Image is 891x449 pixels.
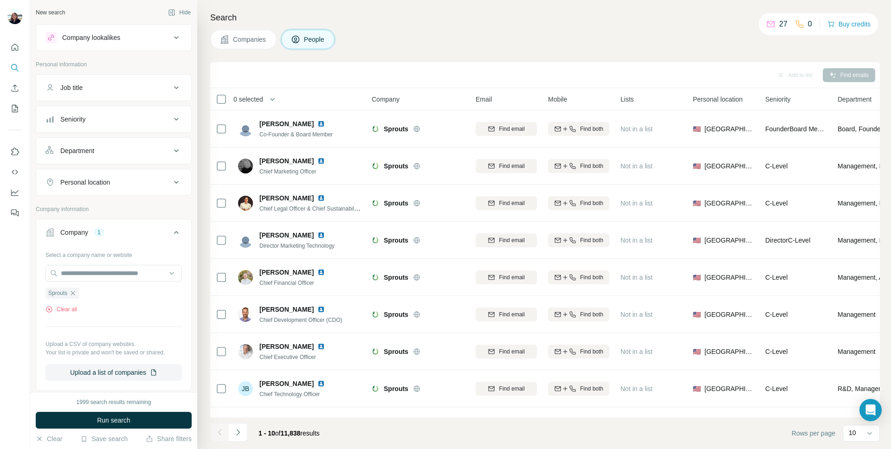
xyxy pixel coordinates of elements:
span: Sprouts [384,236,408,245]
button: Find both [548,196,609,210]
button: Search [7,59,22,76]
span: Find email [499,199,524,207]
span: Sprouts [384,347,408,356]
button: Find email [476,159,537,173]
span: Chief Development Officer (CDO) [259,317,342,323]
span: of [275,430,281,437]
img: Avatar [238,344,253,359]
span: 🇺🇸 [693,236,701,245]
img: LinkedIn logo [317,231,325,239]
button: Dashboard [7,184,22,201]
img: LinkedIn logo [317,417,325,425]
p: Personal information [36,60,192,69]
img: Avatar [238,233,253,248]
span: [PERSON_NAME] [259,268,314,277]
img: Avatar [238,270,253,285]
button: Find both [548,308,609,321]
div: Company lookalikes [62,33,120,42]
span: 🇺🇸 [693,124,701,134]
h4: Search [210,11,880,24]
span: C-Level [765,311,788,318]
span: Director C-Level [765,237,810,244]
span: Company [372,95,400,104]
span: 1 - 10 [258,430,275,437]
button: Find both [548,122,609,136]
span: Sprouts [384,310,408,319]
img: LinkedIn logo [317,306,325,313]
span: Run search [97,416,130,425]
span: [PERSON_NAME] [259,119,314,128]
button: Company1 [36,221,191,247]
span: Chief Legal Officer & Chief Sustainability Officer, Corporate Secretary [259,205,430,212]
button: Quick start [7,39,22,56]
button: Upload a list of companies [45,364,182,381]
span: 🇺🇸 [693,161,701,171]
span: Chief Financial Officer [259,280,314,286]
button: Enrich CSV [7,80,22,96]
span: Sprouts [384,273,408,282]
span: [PERSON_NAME] [259,379,314,388]
img: Logo of Sprouts [372,125,379,133]
img: LinkedIn logo [317,120,325,128]
span: C-Level [765,348,788,355]
span: Lists [620,95,634,104]
span: Chief Marketing Officer [259,168,316,175]
span: 🇺🇸 [693,384,701,393]
span: Find email [499,385,524,393]
span: Find both [580,199,603,207]
div: Select a company name or website [45,247,182,259]
p: 27 [779,19,788,30]
span: 11,838 [281,430,301,437]
div: New search [36,8,65,17]
span: 🇺🇸 [693,199,701,208]
span: Find both [580,236,603,244]
span: 🇺🇸 [693,310,701,319]
button: Run search [36,412,192,429]
button: Find both [548,382,609,396]
img: Logo of Sprouts [372,199,379,207]
button: Find email [476,233,537,247]
span: Find both [580,310,603,319]
div: Job title [60,83,83,92]
span: Find email [499,162,524,170]
span: Find email [499,236,524,244]
span: [PERSON_NAME] [259,342,314,351]
span: Personal location [693,95,742,104]
p: 0 [808,19,812,30]
img: Avatar [238,122,253,136]
button: Find email [476,270,537,284]
span: [GEOGRAPHIC_DATA] [704,124,754,134]
button: Company lookalikes [36,26,191,49]
span: C-Level [765,274,788,281]
p: Company information [36,205,192,213]
span: 0 selected [233,95,263,104]
span: Not in a list [620,311,652,318]
button: Personal location [36,171,191,193]
span: [GEOGRAPHIC_DATA] [704,161,754,171]
button: Find both [548,233,609,247]
button: Buy credits [827,18,871,31]
span: Not in a list [620,237,652,244]
div: 1999 search results remaining [77,398,151,406]
p: Your list is private and won't be saved or shared. [45,348,182,357]
span: [GEOGRAPHIC_DATA] [704,310,754,319]
button: Find email [476,382,537,396]
span: [GEOGRAPHIC_DATA] [704,199,754,208]
img: LinkedIn logo [317,380,325,387]
button: My lists [7,100,22,117]
div: JB [238,381,253,396]
button: Feedback [7,205,22,221]
img: LinkedIn logo [317,269,325,276]
span: Find email [499,273,524,282]
span: [GEOGRAPHIC_DATA] [704,384,754,393]
img: Avatar [238,159,253,173]
img: Logo of Sprouts [372,274,379,281]
span: [GEOGRAPHIC_DATA] [704,347,754,356]
button: Clear all [45,305,77,314]
div: Department [60,146,94,155]
p: 10 [849,428,856,437]
img: Logo of Sprouts [372,385,379,392]
span: C-Level [765,385,788,392]
button: Find email [476,345,537,359]
img: LinkedIn logo [317,194,325,202]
